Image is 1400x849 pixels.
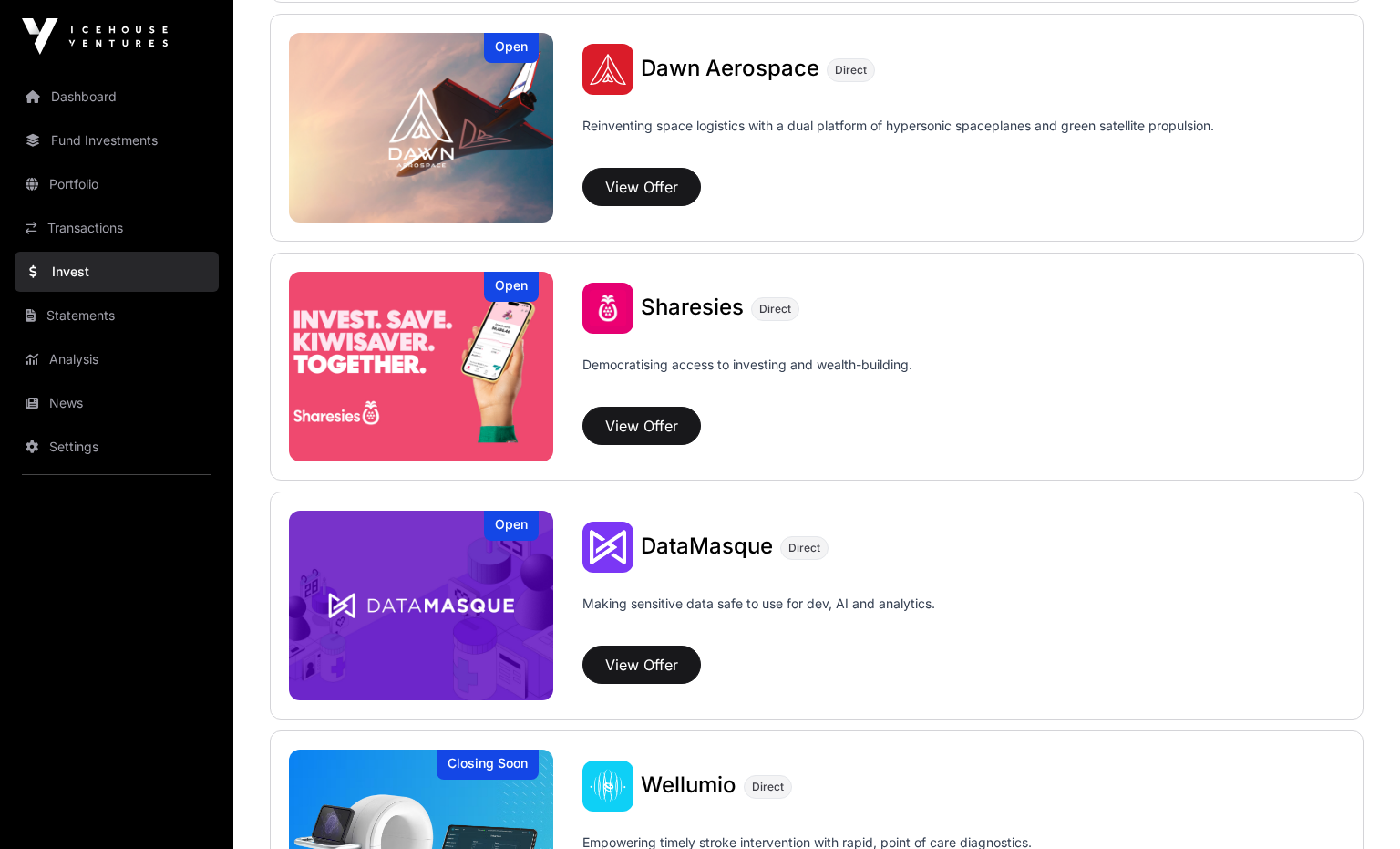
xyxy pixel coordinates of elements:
[759,302,791,316] span: Direct
[15,77,219,117] a: Dashboard
[582,646,701,684] button: View Offer
[582,117,1214,160] p: Reinventing space logistics with a dual platform of hypersonic spaceplanes and green satellite pr...
[1309,761,1400,849] iframe: Chat Widget
[641,771,736,798] span: Wellumio
[15,339,219,379] a: Analysis
[484,33,539,63] div: Open
[582,522,633,573] img: DataMasque
[15,427,219,467] a: Settings
[484,272,539,302] div: Open
[582,356,912,399] p: Democratising access to investing and wealth-building.
[582,407,701,445] button: View Offer
[582,44,633,95] img: Dawn Aerospace
[15,383,219,423] a: News
[289,511,553,700] a: DataMasqueOpen
[641,296,744,320] a: Sharesies
[641,57,819,81] a: Dawn Aerospace
[15,120,219,160] a: Fund Investments
[582,761,633,812] img: Wellumio
[484,511,539,541] div: Open
[788,541,820,555] span: Direct
[289,272,553,461] img: Sharesies
[582,595,935,638] p: Making sensitive data safe to use for dev, AI and analytics.
[289,272,553,461] a: SharesiesOpen
[641,774,736,798] a: Wellumio
[437,750,539,780] div: Closing Soon
[582,283,633,334] img: Sharesies
[835,63,867,78] span: Direct
[641,535,773,559] a: DataMasque
[15,164,219,204] a: Portfolio
[582,168,701,206] button: View Offer
[289,33,553,223] img: Dawn Aerospace
[641,55,819,81] span: Dawn Aerospace
[15,252,219,292] a: Invest
[289,511,553,700] img: DataMasque
[15,295,219,336] a: Statements
[289,33,553,223] a: Dawn AerospaceOpen
[641,533,773,559] span: DataMasque
[22,18,168,55] img: Icehouse Ventures Logo
[752,780,784,794] span: Direct
[15,208,219,248] a: Transactions
[641,294,744,320] span: Sharesies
